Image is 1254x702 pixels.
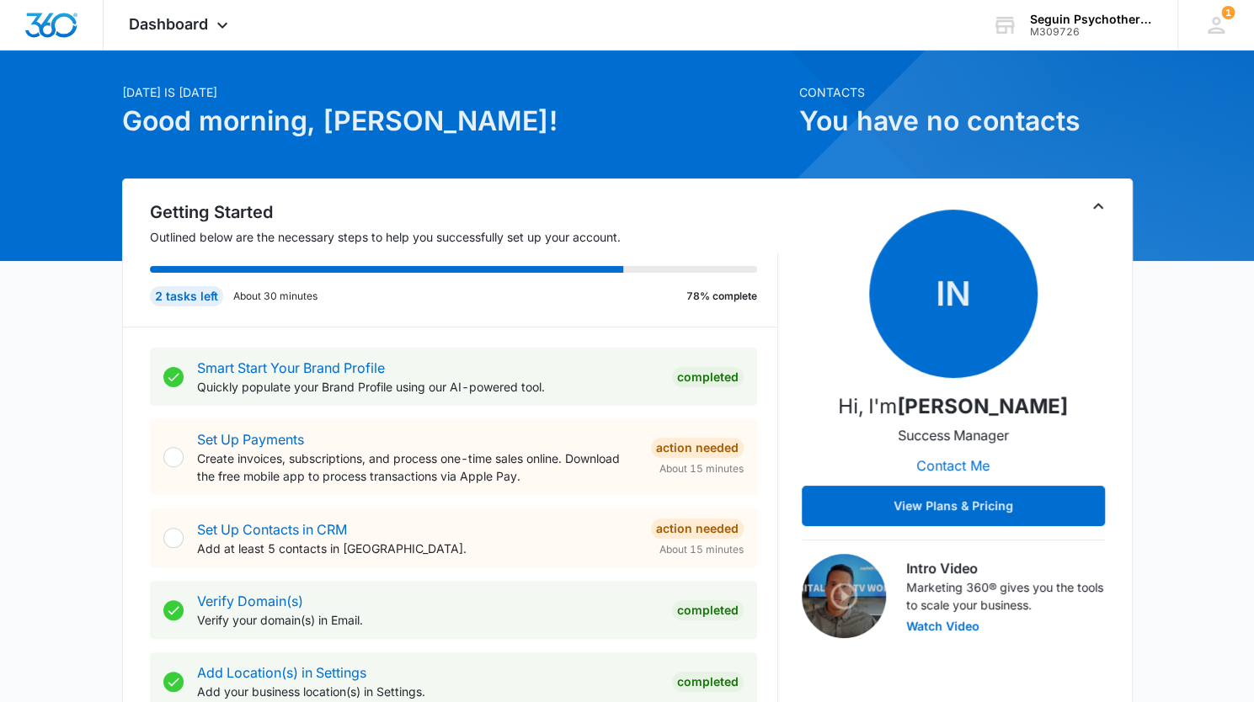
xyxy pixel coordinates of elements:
[1221,6,1235,19] div: notifications count
[150,199,778,225] h2: Getting Started
[1030,26,1153,38] div: account id
[1088,196,1108,216] button: Toggle Collapse
[898,425,1009,445] p: Success Manager
[838,391,1068,422] p: Hi, I'm
[869,210,1038,378] span: IN
[672,367,744,387] div: Completed
[197,359,385,376] a: Smart Start Your Brand Profile
[906,620,979,632] button: Watch Video
[672,600,744,620] div: Completed
[197,664,366,681] a: Add Location(s) in Settings
[659,542,744,557] span: About 15 minutes
[197,540,638,557] p: Add at least 5 contacts in [GEOGRAPHIC_DATA].
[799,83,1133,101] p: Contacts
[197,683,659,700] p: Add your business location(s) in Settings.
[659,461,744,476] span: About 15 minutes
[197,521,347,538] a: Set Up Contacts in CRM
[651,519,744,539] div: Action Needed
[197,431,304,448] a: Set Up Payments
[651,438,744,458] div: Action Needed
[129,15,208,33] span: Dashboard
[233,289,318,304] p: About 30 minutes
[197,378,659,396] p: Quickly populate your Brand Profile using our AI-powered tool.
[122,101,789,141] h1: Good morning, [PERSON_NAME]!
[906,578,1105,614] p: Marketing 360® gives you the tools to scale your business.
[672,672,744,692] div: Completed
[1221,6,1235,19] span: 1
[906,558,1105,578] h3: Intro Video
[899,445,1006,486] button: Contact Me
[686,289,757,304] p: 78% complete
[150,286,223,306] div: 2 tasks left
[197,593,303,609] a: Verify Domain(s)
[802,554,886,638] img: Intro Video
[122,83,789,101] p: [DATE] is [DATE]
[799,101,1133,141] h1: You have no contacts
[197,611,659,629] p: Verify your domain(s) in Email.
[802,486,1105,526] button: View Plans & Pricing
[197,449,638,485] p: Create invoices, subscriptions, and process one-time sales online. Download the free mobile app t...
[897,394,1068,418] strong: [PERSON_NAME]
[1030,13,1153,26] div: account name
[150,228,778,246] p: Outlined below are the necessary steps to help you successfully set up your account.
